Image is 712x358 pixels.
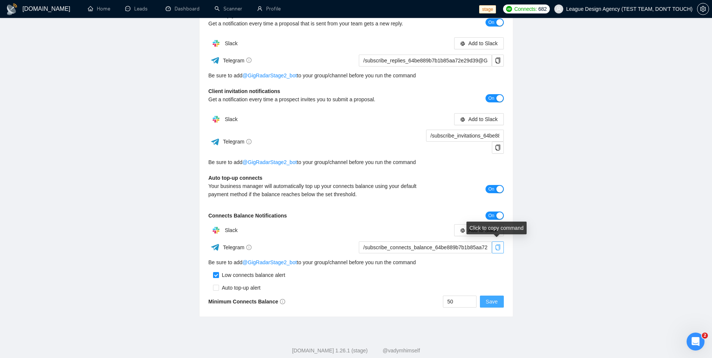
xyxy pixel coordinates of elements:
[209,175,263,181] b: Auto top-up connects
[454,37,504,49] button: slackAdd to Slack
[454,113,504,125] button: slackAdd to Slack
[209,112,224,127] img: hpQkSZIkSZIkSZIkSZIkSZIkSZIkSZIkSZIkSZIkSZIkSZIkSZIkSZIkSZIkSZIkSZIkSZIkSZIkSZIkSZIkSZIkSZIkSZIkS...
[223,139,252,145] span: Telegram
[492,142,504,154] button: copy
[246,139,252,144] span: info-circle
[209,182,430,198] div: Your business manager will automatically top up your connects balance using your default payment ...
[243,258,297,266] a: @GigRadarStage2_bot
[210,137,220,146] img: ww3wtPAAAAAElFTkSuQmCC
[468,115,498,123] span: Add to Slack
[488,185,494,193] span: On
[492,241,504,253] button: copy
[243,71,297,80] a: @GigRadarStage2_bot
[215,6,242,12] a: searchScanner
[479,5,496,13] span: stage
[246,58,252,63] span: info-circle
[702,333,708,339] span: 2
[210,56,220,65] img: ww3wtPAAAAAElFTkSuQmCC
[488,94,494,102] span: On
[166,6,200,12] a: dashboardDashboard
[223,244,252,250] span: Telegram
[488,212,494,220] span: On
[460,228,465,233] span: slack
[538,5,546,13] span: 682
[243,158,297,166] a: @GigRadarStage2_bot
[468,39,498,47] span: Add to Slack
[492,58,503,64] span: copy
[556,6,561,12] span: user
[492,145,503,151] span: copy
[209,258,504,266] div: Be sure to add to your group/channel before you run the command
[209,213,287,219] b: Connects Balance Notifications
[219,271,286,279] div: Low connects balance alert
[209,95,430,104] div: Get a notification every time a prospect invites you to submit a proposal.
[488,18,494,27] span: On
[223,58,252,64] span: Telegram
[383,348,420,354] a: @vadymhimself
[210,243,220,252] img: ww3wtPAAAAAElFTkSuQmCC
[697,6,709,12] a: setting
[125,6,151,12] a: messageLeads
[209,223,224,238] img: hpQkSZIkSZIkSZIkSZIkSZIkSZIkSZIkSZIkSZIkSZIkSZIkSZIkSZIkSZIkSZIkSZIkSZIkSZIkSZIkSZIkSZIkSZIkSZIkS...
[209,158,504,166] div: Be sure to add to your group/channel before you run the command
[687,333,705,351] iframe: Intercom live chat
[492,244,503,250] span: copy
[454,224,504,236] button: slackAdd to Slack
[460,41,465,46] span: slack
[225,227,237,233] span: Slack
[209,36,224,51] img: hpQkSZIkSZIkSZIkSZIkSZIkSZIkSZIkSZIkSZIkSZIkSZIkSZIkSZIkSZIkSZIkSZIkSZIkSZIkSZIkSZIkSZIkSZIkSZIkS...
[225,40,237,46] span: Slack
[280,299,285,304] span: info-circle
[219,284,261,292] div: Auto top-up alert
[209,299,286,305] b: Minimum Connects Balance
[480,296,504,308] button: Save
[88,6,110,12] a: homeHome
[697,3,709,15] button: setting
[486,297,498,306] span: Save
[6,3,18,15] img: logo
[460,117,465,122] span: slack
[257,6,281,12] a: userProfile
[209,88,280,94] b: Client invitation notifications
[246,245,252,250] span: info-circle
[506,6,512,12] img: upwork-logo.png
[225,116,237,122] span: Slack
[209,19,430,28] div: Get a notification every time a proposal that is sent from your team gets a new reply.
[466,222,527,234] div: Click to copy command
[292,348,367,354] a: [DOMAIN_NAME] 1.26.1 (stage)
[209,71,504,80] div: Be sure to add to your group/channel before you run the command
[514,5,537,13] span: Connects:
[492,55,504,67] button: copy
